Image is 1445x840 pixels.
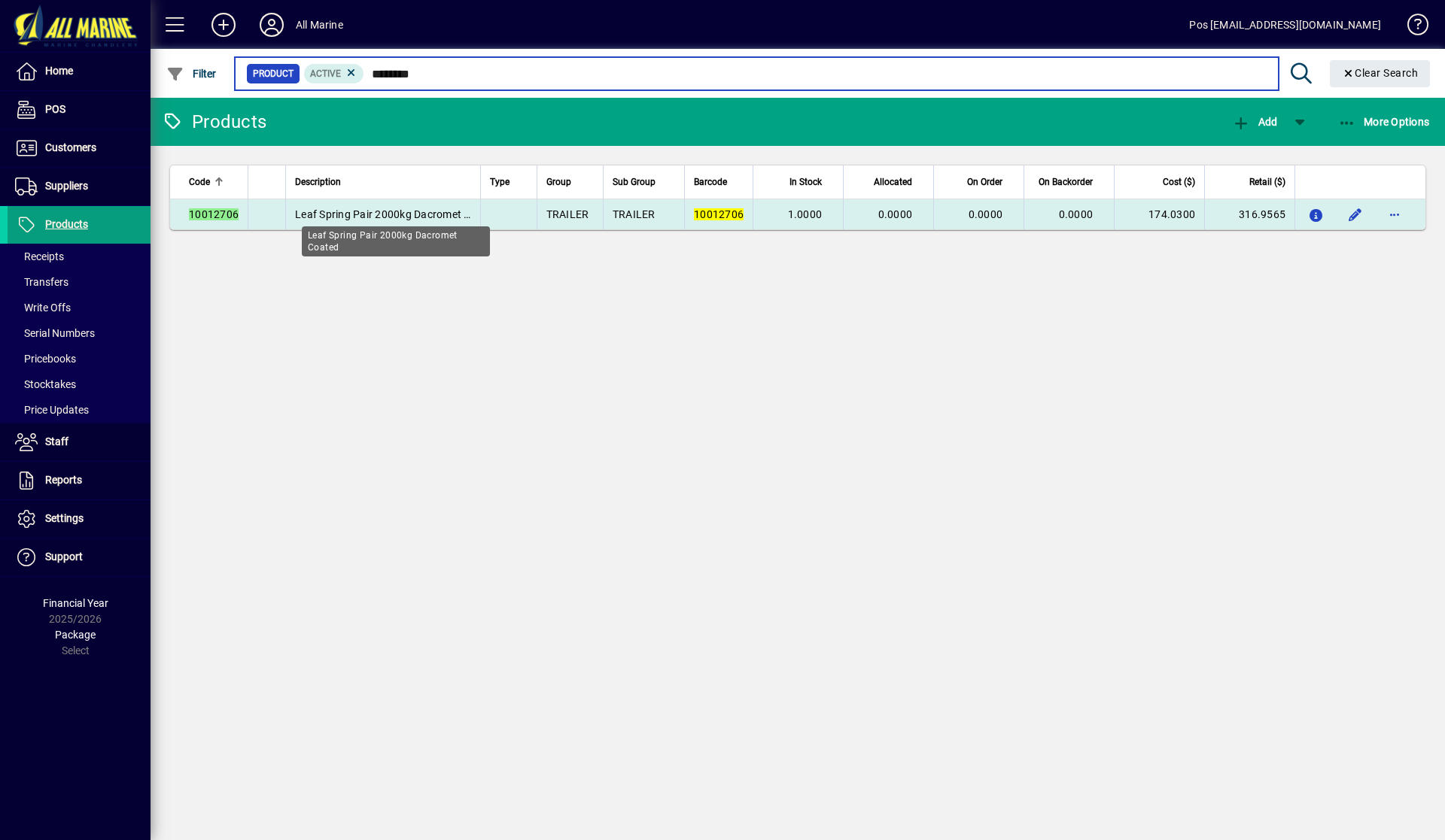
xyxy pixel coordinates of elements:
button: Add [199,11,248,38]
span: Write Offs [15,302,71,314]
button: Profile [248,11,296,38]
span: Active [310,68,341,79]
span: Package [55,629,96,641]
a: Receipts [8,244,151,269]
a: POS [8,91,151,129]
span: Suppliers [45,180,88,192]
div: Description [295,174,471,190]
a: Support [8,538,151,576]
a: Pricebooks [8,346,151,371]
span: Customers [45,141,96,153]
span: Serial Numbers [15,327,95,339]
span: Add [1232,116,1277,128]
span: Settings [45,512,84,524]
a: Serial Numbers [8,320,151,346]
span: Filter [166,68,217,80]
a: Write Offs [8,295,151,320]
a: Staff [8,423,151,461]
span: Reports [45,474,82,486]
button: More Options [1334,108,1434,135]
span: Type [490,174,510,190]
span: On Order [967,174,1002,190]
div: Sub Group [613,174,675,190]
span: TRAILER [546,208,589,220]
span: Receipts [15,250,64,262]
span: Allocated [874,174,912,190]
span: Sub Group [613,174,656,190]
span: On Backorder [1039,174,1093,190]
span: POS [45,103,65,115]
span: Product [253,66,294,81]
td: 316.9565 [1204,199,1294,229]
span: Barcode [694,174,727,190]
a: Stocktakes [8,371,151,397]
span: Financial Year [43,597,108,609]
div: Type [490,174,528,190]
div: Products [162,110,266,134]
button: Edit [1343,202,1367,226]
div: Barcode [694,174,744,190]
span: 1.0000 [788,208,823,220]
a: Home [8,53,151,90]
span: Description [295,174,341,190]
div: Allocated [853,174,926,190]
button: Add [1228,108,1281,135]
span: Products [45,218,88,230]
span: 0.0000 [969,208,1003,220]
span: Staff [45,435,68,447]
span: Support [45,550,83,563]
div: In Stock [762,174,835,190]
td: 174.0300 [1114,199,1204,229]
button: More options [1383,202,1407,226]
span: 0.0000 [878,208,913,220]
div: Code [189,174,239,190]
a: Customers [8,129,151,167]
a: Settings [8,500,151,538]
span: Code [189,174,210,190]
span: Price Updates [15,404,89,416]
span: TRAILER [613,208,656,220]
span: In Stock [789,174,822,190]
span: Transfers [15,276,68,288]
div: Group [546,174,594,190]
div: On Backorder [1033,174,1106,190]
em: 10012706 [694,208,744,220]
span: Home [45,65,73,77]
button: Clear [1330,60,1431,87]
a: Transfers [8,269,151,295]
a: Suppliers [8,168,151,205]
span: Group [546,174,571,190]
a: Price Updates [8,397,151,423]
span: Stocktakes [15,378,76,390]
span: Leaf Spring Pair 2000kg Dacromet Coated [295,208,499,220]
a: Knowledge Base [1396,3,1426,52]
span: Cost ($) [1163,174,1195,190]
button: Filter [163,60,221,87]
em: 10012706 [189,208,239,220]
div: All Marine [296,13,343,37]
span: More Options [1338,116,1430,128]
span: 0.0000 [1059,208,1094,220]
div: Pos [EMAIL_ADDRESS][DOMAIN_NAME] [1189,13,1381,37]
a: Reports [8,462,151,499]
div: On Order [943,174,1016,190]
span: Clear Search [1342,67,1419,79]
span: Pricebooks [15,353,76,365]
span: Retail ($) [1249,174,1285,190]
div: Leaf Spring Pair 2000kg Dacromet Coated [302,226,490,256]
mat-chip: Activation Status: Active [304,64,364,83]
